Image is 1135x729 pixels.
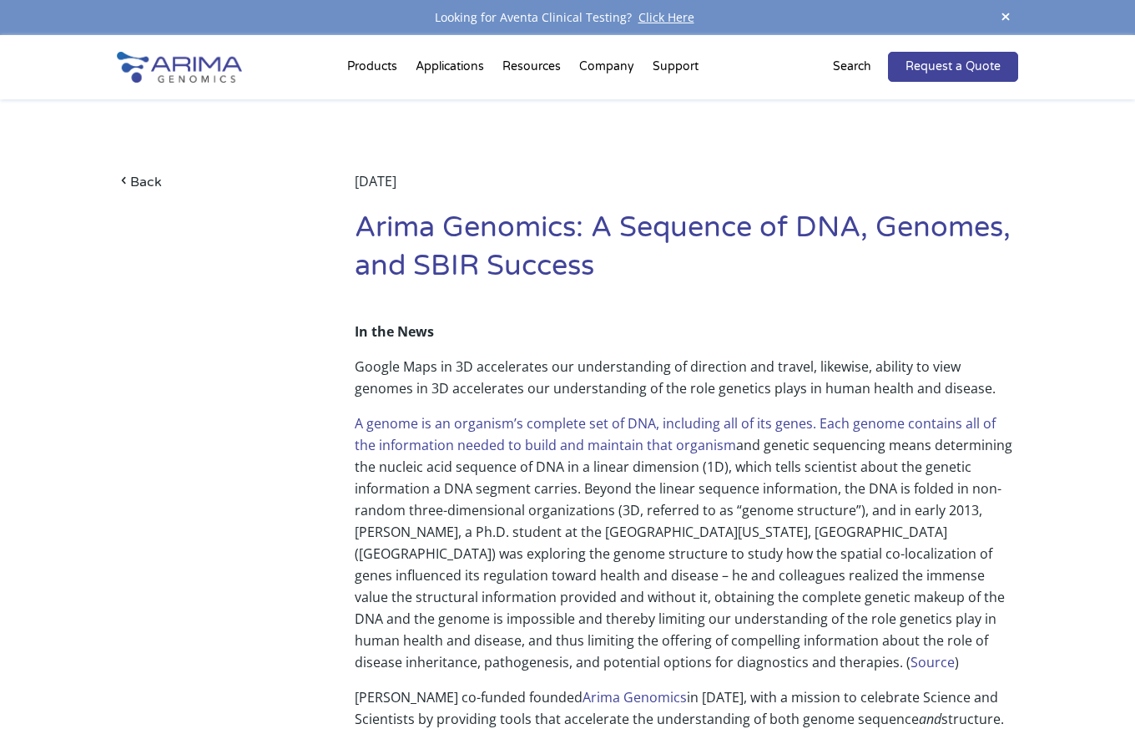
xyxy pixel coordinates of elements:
a: A genome is an organism’s complete set of DNA, including all of its genes. Each genome contains a... [355,414,996,454]
h1: Arima Genomics: A Sequence of DNA, Genomes, and SBIR Success [355,209,1018,298]
div: Looking for Aventa Clinical Testing? [117,7,1018,28]
p: Search [833,56,871,78]
a: Source [911,653,955,671]
p: Google Maps in 3D accelerates our understanding of direction and travel, likewise, ability to vie... [355,356,1018,413]
em: and [919,710,941,728]
strong: In the News [355,322,434,341]
a: Back [117,170,305,193]
p: and genetic sequencing means determining the nucleic acid sequence of DNA in a linear dimension (... [355,413,1018,686]
img: Arima-Genomics-logo [117,52,242,83]
a: Arima Genomics [583,688,687,706]
a: Request a Quote [888,52,1018,82]
a: Click Here [632,9,701,25]
div: [DATE] [355,170,1018,209]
